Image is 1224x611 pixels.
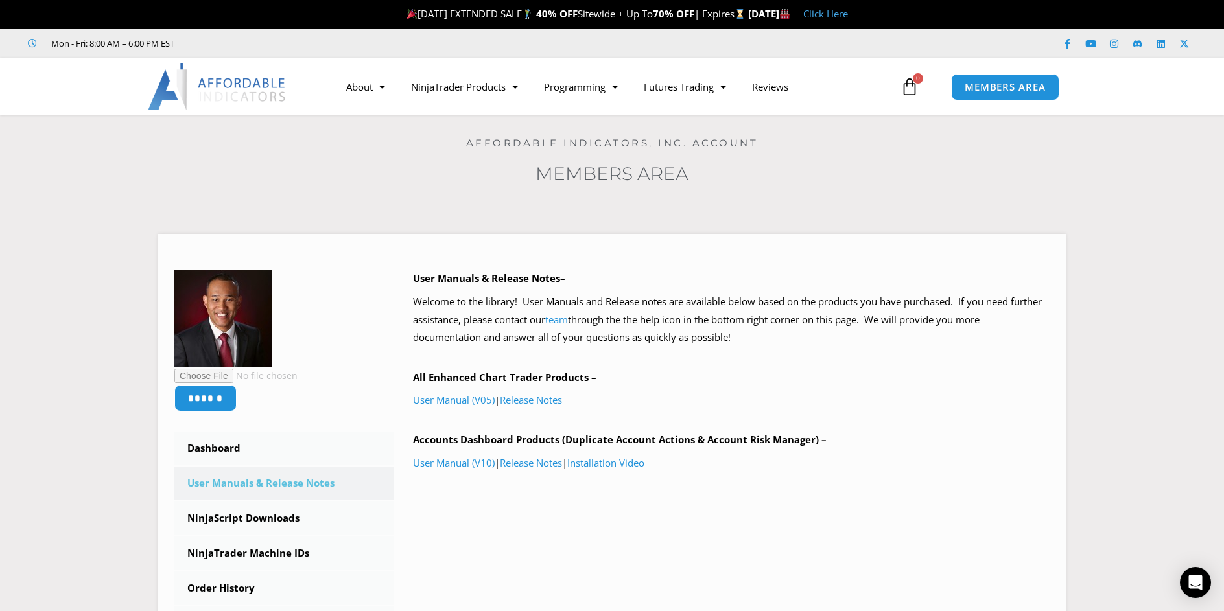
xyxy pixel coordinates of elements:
[631,72,739,102] a: Futures Trading
[735,9,745,19] img: ⌛
[531,72,631,102] a: Programming
[174,501,394,535] a: NinjaScript Downloads
[404,7,747,20] span: [DATE] EXTENDED SALE Sitewide + Up To | Expires
[523,9,532,19] img: 🏌️‍♂️
[535,163,688,185] a: Members Area
[500,456,562,469] a: Release Notes
[913,73,923,84] span: 0
[413,393,495,406] a: User Manual (V05)
[881,68,938,106] a: 0
[413,271,565,284] b: User Manuals & Release Notes–
[965,82,1046,92] span: MEMBERS AREA
[803,7,848,20] a: Click Here
[653,7,694,20] strong: 70% OFF
[413,456,495,469] a: User Manual (V10)
[333,72,897,102] nav: Menu
[398,72,531,102] a: NinjaTrader Products
[1180,567,1211,598] div: Open Intercom Messenger
[567,456,644,469] a: Installation Video
[193,37,387,50] iframe: Customer reviews powered by Trustpilot
[174,270,272,367] img: 25eeac240524b3c6fb3ad1d4c4aa7d90cc70746a5eb747fddf67f88491c2008f
[174,536,394,570] a: NinjaTrader Machine IDs
[174,467,394,500] a: User Manuals & Release Notes
[413,454,1050,472] p: | |
[333,72,398,102] a: About
[174,571,394,605] a: Order History
[545,313,568,326] a: team
[951,74,1059,100] a: MEMBERS AREA
[536,7,578,20] strong: 40% OFF
[148,63,287,110] img: LogoAI | Affordable Indicators – NinjaTrader
[413,433,827,446] b: Accounts Dashboard Products (Duplicate Account Actions & Account Risk Manager) –
[407,9,417,19] img: 🎉
[174,432,394,465] a: Dashboard
[500,393,562,406] a: Release Notes
[780,9,790,19] img: 🏭
[466,137,759,149] a: Affordable Indicators, Inc. Account
[748,7,790,20] strong: [DATE]
[413,391,1050,409] p: |
[413,371,596,384] b: All Enhanced Chart Trader Products –
[48,36,174,51] span: Mon - Fri: 8:00 AM – 6:00 PM EST
[739,72,801,102] a: Reviews
[413,293,1050,347] p: Welcome to the library! User Manuals and Release notes are available below based on the products ...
